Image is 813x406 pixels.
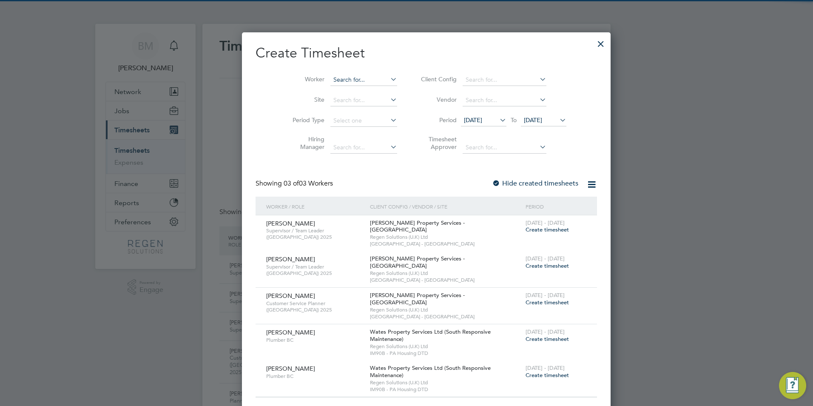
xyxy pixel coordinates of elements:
[779,372,806,399] button: Engage Resource Center
[286,135,324,151] label: Hiring Manager
[266,255,315,263] span: [PERSON_NAME]
[370,292,465,306] span: [PERSON_NAME] Property Services - [GEOGRAPHIC_DATA]
[286,116,324,124] label: Period Type
[266,365,315,372] span: [PERSON_NAME]
[526,226,569,233] span: Create timesheet
[508,114,519,126] span: To
[330,142,397,154] input: Search for...
[463,94,546,106] input: Search for...
[266,220,315,227] span: [PERSON_NAME]
[266,263,364,277] span: Supervisor / Team Leader ([GEOGRAPHIC_DATA]) 2025
[330,94,397,106] input: Search for...
[370,364,491,379] span: Wates Property Services Ltd (South Responsive Maintenance)
[370,379,521,386] span: Regen Solutions (U.K) Ltd
[266,292,315,300] span: [PERSON_NAME]
[370,386,521,393] span: IM90B - PA Housing DTD
[330,115,397,127] input: Select one
[284,179,333,188] span: 03 Workers
[370,343,521,350] span: Regen Solutions (U.K) Ltd
[370,306,521,313] span: Regen Solutions (U.K) Ltd
[256,179,335,188] div: Showing
[526,299,569,306] span: Create timesheet
[370,277,521,283] span: [GEOGRAPHIC_DATA] - [GEOGRAPHIC_DATA]
[266,329,315,336] span: [PERSON_NAME]
[370,234,521,240] span: Regen Solutions (U.K) Ltd
[526,328,565,335] span: [DATE] - [DATE]
[370,328,491,343] span: Wates Property Services Ltd (South Responsive Maintenance)
[526,372,569,379] span: Create timesheet
[492,179,578,188] label: Hide created timesheets
[526,262,569,269] span: Create timesheet
[370,350,521,357] span: IM90B - PA Housing DTD
[286,75,324,83] label: Worker
[284,179,299,188] span: 03 of
[370,270,521,277] span: Regen Solutions (U.K) Ltd
[370,255,465,269] span: [PERSON_NAME] Property Services - [GEOGRAPHIC_DATA]
[526,292,565,299] span: [DATE] - [DATE]
[526,255,565,262] span: [DATE] - [DATE]
[266,227,364,240] span: Supervisor / Team Leader ([GEOGRAPHIC_DATA]) 2025
[418,135,457,151] label: Timesheet Approver
[526,364,565,372] span: [DATE] - [DATE]
[526,335,569,343] span: Create timesheet
[370,240,521,247] span: [GEOGRAPHIC_DATA] - [GEOGRAPHIC_DATA]
[523,197,588,216] div: Period
[464,116,482,124] span: [DATE]
[286,96,324,103] label: Site
[266,300,364,313] span: Customer Service Planner ([GEOGRAPHIC_DATA]) 2025
[330,74,397,86] input: Search for...
[370,219,465,234] span: [PERSON_NAME] Property Services - [GEOGRAPHIC_DATA]
[266,337,364,343] span: Plumber BC
[256,44,597,62] h2: Create Timesheet
[266,373,364,380] span: Plumber BC
[524,116,542,124] span: [DATE]
[418,96,457,103] label: Vendor
[368,197,523,216] div: Client Config / Vendor / Site
[370,313,521,320] span: [GEOGRAPHIC_DATA] - [GEOGRAPHIC_DATA]
[418,75,457,83] label: Client Config
[463,74,546,86] input: Search for...
[463,142,546,154] input: Search for...
[264,197,368,216] div: Worker / Role
[526,219,565,226] span: [DATE] - [DATE]
[418,116,457,124] label: Period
